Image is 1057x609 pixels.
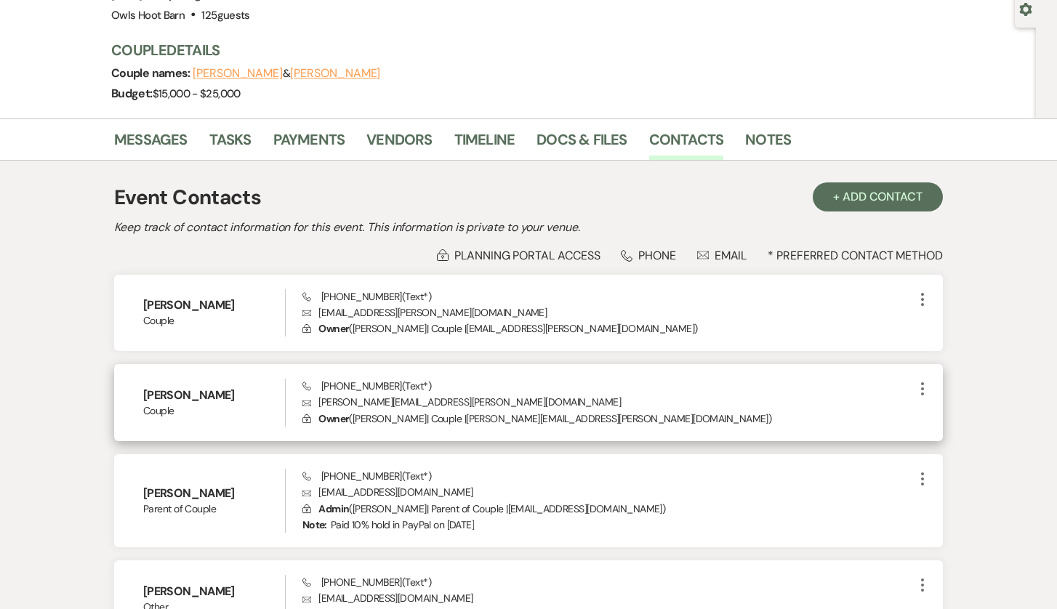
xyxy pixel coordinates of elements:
span: Owner [318,412,349,425]
button: [PERSON_NAME] [193,68,283,79]
a: Contacts [649,128,724,160]
span: Owner [318,322,349,335]
h6: [PERSON_NAME] [143,485,285,501]
a: Payments [273,128,345,160]
div: Email [697,248,747,263]
span: & [193,66,380,81]
a: Timeline [454,128,515,160]
span: Admin [318,502,349,515]
span: Couple [143,403,285,419]
button: Open lead details [1019,1,1032,15]
h1: Event Contacts [114,182,261,213]
h2: Keep track of contact information for this event. This information is private to your venue. [114,219,943,236]
span: Couple [143,313,285,328]
div: Planning Portal Access [437,248,600,263]
strong: Note: [302,518,327,531]
p: ( [PERSON_NAME] | Couple | [EMAIL_ADDRESS][PERSON_NAME][DOMAIN_NAME] ) [302,320,914,336]
span: Parent of Couple [143,501,285,517]
span: [PHONE_NUMBER] (Text*) [302,290,431,303]
button: + Add Contact [813,182,943,211]
span: [PHONE_NUMBER] (Text*) [302,379,431,392]
span: Budget: [111,86,153,101]
p: ( [PERSON_NAME] | Couple | [PERSON_NAME][EMAIL_ADDRESS][PERSON_NAME][DOMAIN_NAME] ) [302,411,914,427]
span: Owls Hoot Barn [111,8,185,23]
a: Tasks [209,128,252,160]
a: Notes [745,128,791,160]
button: [PERSON_NAME] [290,68,380,79]
p: ( [PERSON_NAME] | Parent of Couple | [EMAIL_ADDRESS][DOMAIN_NAME] ) [302,501,914,517]
p: [EMAIL_ADDRESS][PERSON_NAME][DOMAIN_NAME] [302,304,914,320]
a: Docs & Files [536,128,627,160]
a: Vendors [366,128,432,160]
span: $15,000 - $25,000 [153,86,241,101]
p: [PERSON_NAME][EMAIL_ADDRESS][PERSON_NAME][DOMAIN_NAME] [302,394,914,410]
span: [PHONE_NUMBER] (Text*) [302,576,431,589]
span: 125 guests [201,8,249,23]
p: [EMAIL_ADDRESS][DOMAIN_NAME] [302,484,914,500]
h6: [PERSON_NAME] [143,387,285,403]
h6: [PERSON_NAME] [143,584,285,600]
span: [PHONE_NUMBER] (Text*) [302,469,431,483]
h3: Couple Details [111,40,925,60]
a: Messages [114,128,188,160]
p: Paid 10% hold in PayPal on [DATE] [302,517,475,533]
h6: [PERSON_NAME] [143,297,285,313]
div: Phone [621,248,676,263]
div: * Preferred Contact Method [114,248,943,263]
p: [EMAIL_ADDRESS][DOMAIN_NAME] [302,590,914,606]
span: Couple names: [111,65,193,81]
